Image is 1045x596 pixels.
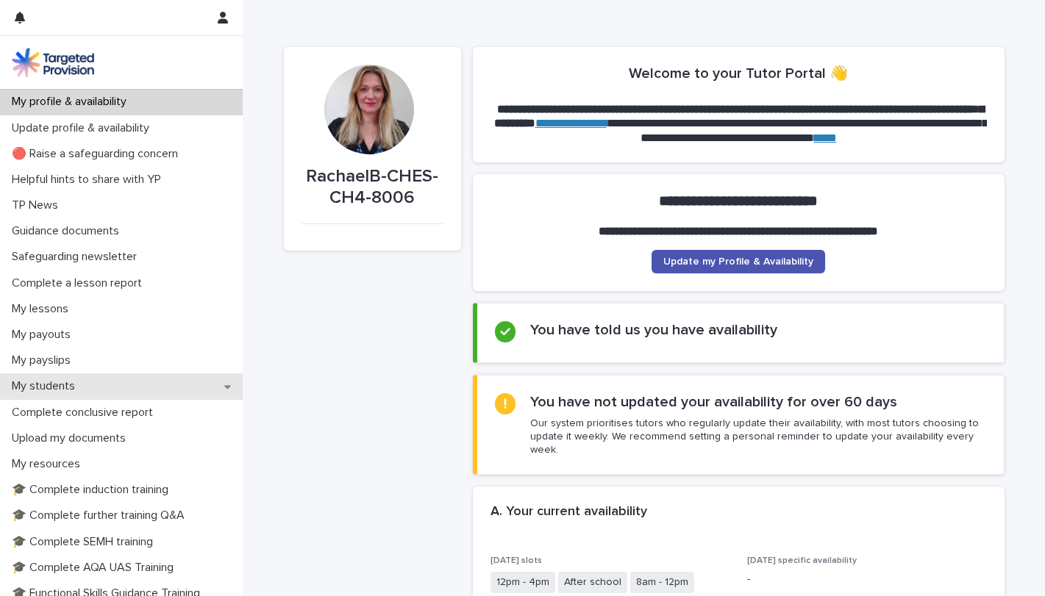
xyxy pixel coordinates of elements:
span: 8am - 12pm [630,572,694,593]
p: Complete conclusive report [6,406,165,420]
h2: You have told us you have availability [530,321,777,339]
p: 🔴 Raise a safeguarding concern [6,147,190,161]
p: RachaelB-CHES-CH4-8006 [302,166,443,209]
span: Update my Profile & Availability [663,256,813,267]
p: - [747,572,987,587]
p: My profile & availability [6,95,138,109]
p: 🎓 Complete induction training [6,483,180,497]
span: After school [558,572,627,593]
h2: A. Your current availability [491,504,647,520]
p: My payouts [6,328,82,342]
h2: Welcome to your Tutor Portal 👋 [629,65,848,82]
p: 🎓 Complete AQA UAS Training [6,561,185,575]
p: TP News [6,198,70,212]
p: My payslips [6,353,82,367]
p: 🎓 Complete further training Q&A [6,509,196,523]
p: Upload my documents [6,431,138,445]
span: [DATE] specific availability [747,556,857,565]
p: 🎓 Complete SEMH training [6,535,165,549]
h2: You have not updated your availability for over 60 days [530,393,897,411]
span: [DATE] slots [491,556,542,565]
p: My resources [6,457,92,471]
p: My students [6,379,87,393]
p: Our system prioritises tutors who regularly update their availability, with most tutors choosing ... [530,417,985,457]
a: Update my Profile & Availability [652,250,825,273]
p: Guidance documents [6,224,131,238]
img: M5nRWzHhSzIhMunXDL62 [12,48,94,77]
span: 12pm - 4pm [491,572,555,593]
p: My lessons [6,302,80,316]
p: Complete a lesson report [6,276,154,290]
p: Safeguarding newsletter [6,250,149,264]
p: Update profile & availability [6,121,161,135]
p: Helpful hints to share with YP [6,173,173,187]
